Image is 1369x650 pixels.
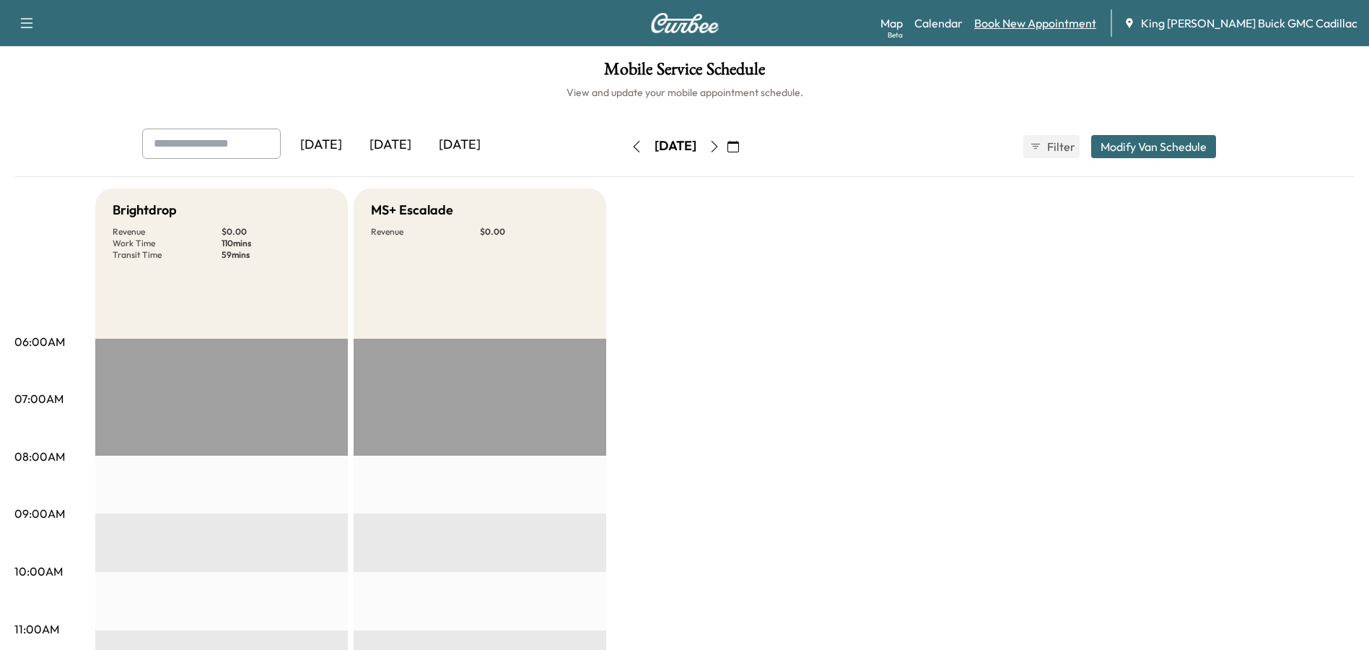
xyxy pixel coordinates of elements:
[113,226,222,238] p: Revenue
[655,137,696,155] div: [DATE]
[356,129,425,162] div: [DATE]
[14,85,1355,100] h6: View and update your mobile appointment schedule.
[888,30,903,40] div: Beta
[1091,135,1216,158] button: Modify Van Schedule
[1047,138,1073,155] span: Filter
[880,14,903,32] a: MapBeta
[425,129,494,162] div: [DATE]
[113,238,222,249] p: Work Time
[650,13,720,33] img: Curbee Logo
[974,14,1096,32] a: Book New Appointment
[14,505,65,522] p: 09:00AM
[222,249,331,261] p: 59 mins
[113,249,222,261] p: Transit Time
[14,620,59,638] p: 11:00AM
[14,333,65,350] p: 06:00AM
[914,14,963,32] a: Calendar
[14,563,63,580] p: 10:00AM
[14,448,65,465] p: 08:00AM
[1141,14,1357,32] span: King [PERSON_NAME] Buick GMC Cadillac
[371,200,453,220] h5: MS+ Escalade
[14,390,64,407] p: 07:00AM
[113,200,177,220] h5: Brightdrop
[371,226,480,238] p: Revenue
[14,61,1355,85] h1: Mobile Service Schedule
[1023,135,1080,158] button: Filter
[287,129,356,162] div: [DATE]
[480,226,589,238] p: $ 0.00
[222,226,331,238] p: $ 0.00
[222,238,331,249] p: 110 mins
